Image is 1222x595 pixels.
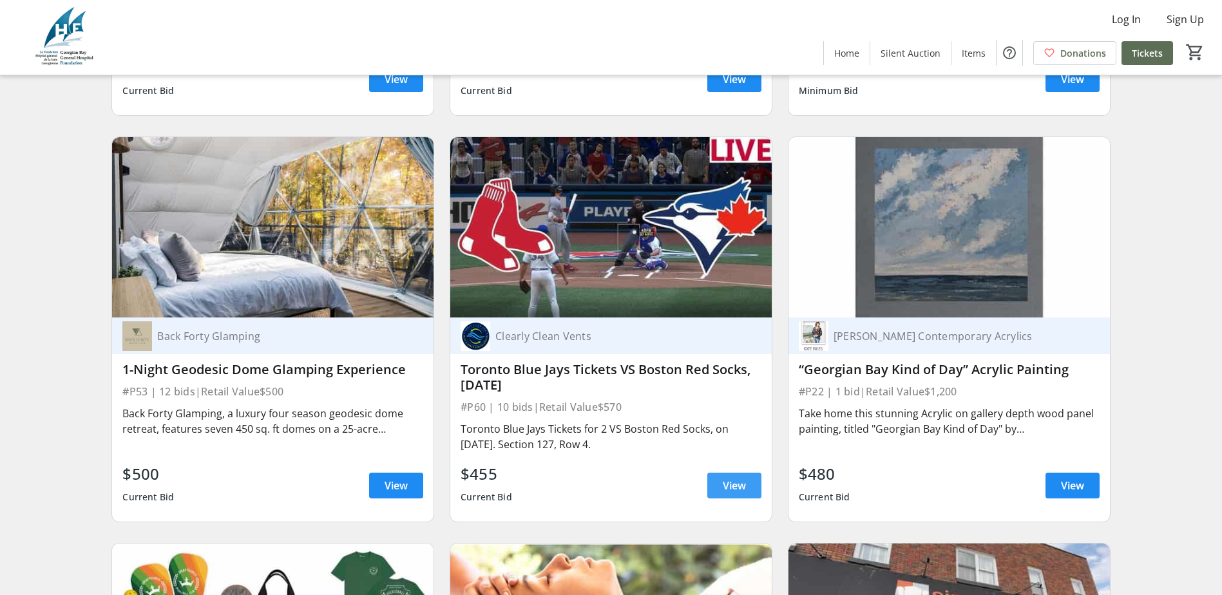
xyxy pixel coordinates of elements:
div: Current Bid [122,486,174,509]
div: #P53 | 12 bids | Retail Value $500 [122,382,423,401]
a: View [369,473,423,498]
span: Home [834,46,859,60]
span: Silent Auction [881,46,940,60]
div: Back Forty Glamping, a luxury four season geodesic dome retreat, features seven 450 sq. ft domes ... [122,406,423,437]
div: Clearly Clean Vents [490,330,746,343]
button: Help [997,40,1022,66]
button: Cart [1183,41,1207,64]
img: Georgian Bay General Hospital Foundation's Logo [8,5,122,70]
span: Tickets [1132,46,1163,60]
button: Sign Up [1156,9,1214,30]
a: View [1045,473,1100,498]
a: Donations [1033,41,1116,65]
div: Minimum Bid [799,79,859,102]
img: Toronto Blue Jays Tickets VS Boston Red Socks, September 25th [450,137,772,318]
div: 1-Night Geodesic Dome Glamping Experience [122,362,423,377]
div: Toronto Blue Jays Tickets VS Boston Red Socks, [DATE] [461,362,761,393]
div: Take home this stunning Acrylic on gallery depth wood panel painting, titled "Georgian Bay Kind o... [799,406,1100,437]
span: Log In [1112,12,1141,27]
div: Current Bid [122,79,174,102]
span: Donations [1060,46,1106,60]
a: View [1045,66,1100,92]
span: View [1061,71,1084,87]
img: Clearly Clean Vents [461,321,490,351]
div: Current Bid [461,79,512,102]
div: $455 [461,462,512,486]
a: View [707,66,761,92]
span: View [385,71,408,87]
span: View [723,71,746,87]
a: Home [824,41,870,65]
div: Current Bid [799,486,850,509]
a: Items [951,41,996,65]
img: “Georgian Bay Kind of Day” Acrylic Painting [788,137,1110,318]
div: “Georgian Bay Kind of Day” Acrylic Painting [799,362,1100,377]
span: View [385,478,408,493]
span: Items [962,46,986,60]
div: $500 [122,462,174,486]
button: Log In [1102,9,1151,30]
div: #P22 | 1 bid | Retail Value $1,200 [799,382,1100,401]
span: View [1061,478,1084,493]
a: View [369,66,423,92]
div: Back Forty Glamping [152,330,408,343]
div: Toronto Blue Jays Tickets for 2 VS Boston Red Socks, on [DATE]. Section 127, Row 4. [461,421,761,452]
a: Tickets [1122,41,1173,65]
div: [PERSON_NAME] Contemporary Acrylics [828,330,1084,343]
div: #P60 | 10 bids | Retail Value $570 [461,398,761,416]
span: View [723,478,746,493]
a: Silent Auction [870,41,951,65]
div: $480 [799,462,850,486]
div: Current Bid [461,486,512,509]
a: View [707,473,761,498]
span: Sign Up [1167,12,1204,27]
img: 1-Night Geodesic Dome Glamping Experience [112,137,434,318]
img: Kate Innes Contemporary Acrylics [799,321,828,351]
img: Back Forty Glamping [122,321,152,351]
